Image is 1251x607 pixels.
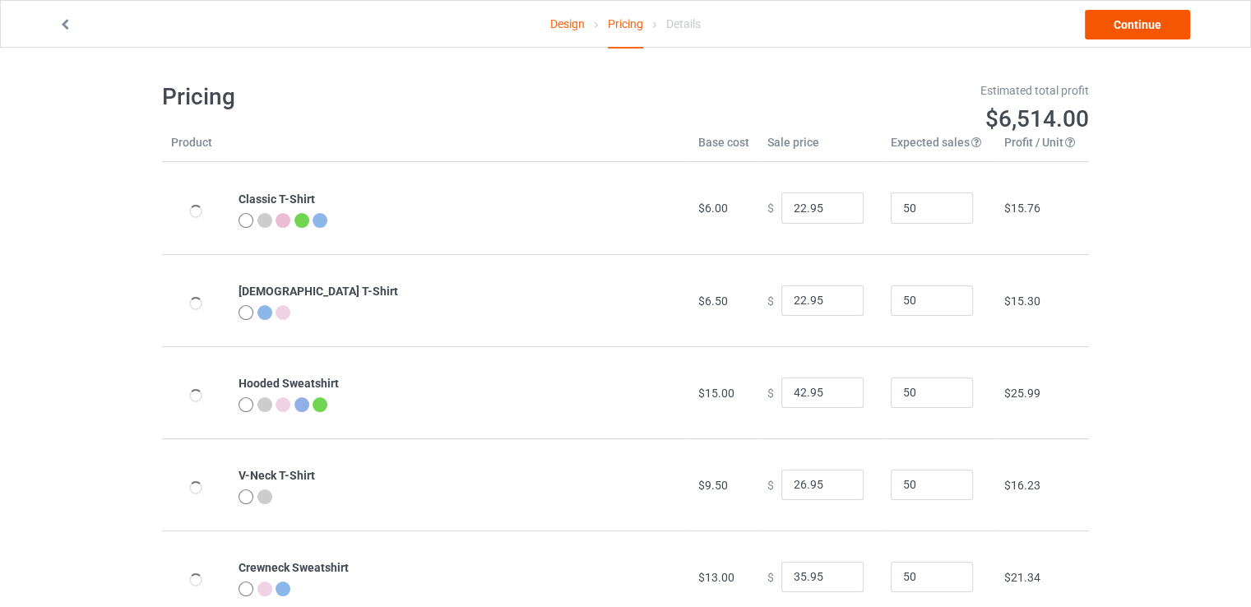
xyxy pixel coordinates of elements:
[637,82,1090,99] div: Estimated total profit
[1085,10,1190,39] a: Continue
[239,192,315,206] b: Classic T-Shirt
[698,479,728,492] span: $9.50
[239,561,349,574] b: Crewneck Sweatshirt
[767,202,774,215] span: $
[698,387,734,400] span: $15.00
[767,570,774,583] span: $
[550,1,585,47] a: Design
[239,469,315,482] b: V-Neck T-Shirt
[239,377,339,390] b: Hooded Sweatshirt
[698,571,734,584] span: $13.00
[767,478,774,491] span: $
[985,105,1089,132] span: $6,514.00
[162,134,229,162] th: Product
[698,294,728,308] span: $6.50
[1004,202,1040,215] span: $15.76
[689,134,758,162] th: Base cost
[767,294,774,307] span: $
[1004,387,1040,400] span: $25.99
[995,134,1089,162] th: Profit / Unit
[1004,479,1040,492] span: $16.23
[239,285,398,298] b: [DEMOGRAPHIC_DATA] T-Shirt
[882,134,995,162] th: Expected sales
[698,202,728,215] span: $6.00
[1004,294,1040,308] span: $15.30
[1004,571,1040,584] span: $21.34
[666,1,701,47] div: Details
[162,82,614,112] h1: Pricing
[767,386,774,399] span: $
[758,134,882,162] th: Sale price
[608,1,643,49] div: Pricing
